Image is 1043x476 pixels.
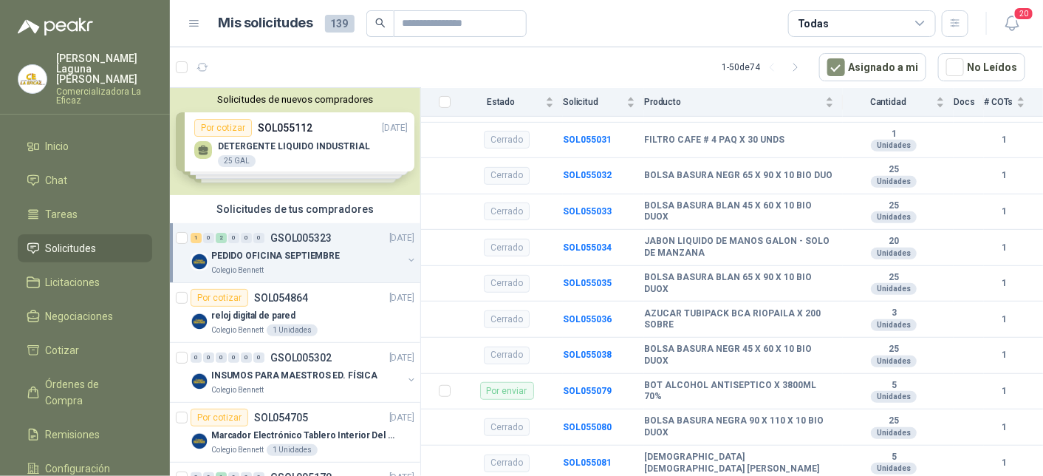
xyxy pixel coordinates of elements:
th: Producto [644,88,843,117]
a: 1 0 2 0 0 0 GSOL005323[DATE] Company LogoPEDIDO OFICINA SEPTIEMBREColegio Bennett [191,229,417,276]
div: 2 [216,233,227,243]
th: Cantidad [843,88,954,117]
a: Cotizar [18,336,152,364]
a: 0 0 0 0 0 0 GSOL005302[DATE] Company LogoINSUMOS PARA MAESTROS ED. FÍSICAColegio Bennett [191,349,417,396]
b: SOL055031 [563,135,612,145]
a: Tareas [18,200,152,228]
a: SOL055080 [563,422,612,432]
div: Cerrado [484,347,530,364]
span: Remisiones [46,426,100,443]
a: SOL055035 [563,278,612,288]
a: Por cotizarSOL054864[DATE] Company Logoreloj digital de paredColegio Bennett1 Unidades [170,283,420,343]
div: 0 [253,233,264,243]
b: 25 [843,344,945,356]
img: Company Logo [191,373,208,390]
p: SOL054705 [254,412,308,423]
div: 1 Unidades [267,444,318,456]
div: Cerrado [484,310,530,328]
b: 3 [843,307,945,319]
a: SOL055081 [563,458,612,468]
b: 25 [843,200,945,212]
span: Chat [46,172,68,188]
p: reloj digital de pared [211,309,295,323]
b: 5 [843,452,945,463]
b: BOLSA BASURA BLAN 65 X 90 X 10 BIO DUOX [644,272,834,295]
a: Inicio [18,132,152,160]
span: Negociaciones [46,308,114,324]
b: SOL055038 [563,350,612,360]
div: Por cotizar [191,409,248,426]
div: 0 [191,353,202,363]
span: Licitaciones [46,274,100,290]
span: Solicitudes [46,240,97,256]
th: Estado [459,88,563,117]
div: Todas [798,16,829,32]
b: [DEMOGRAPHIC_DATA] [DEMOGRAPHIC_DATA] [PERSON_NAME] [644,452,834,475]
b: 1 [984,456,1025,470]
b: AZUCAR TUBIPACK BCA RIOPAILA X 200 SOBRE [644,308,834,331]
div: Cerrado [484,167,530,185]
div: 1 - 50 de 74 [722,55,807,79]
a: SOL055079 [563,386,612,396]
p: GSOL005302 [270,353,332,363]
p: INSUMOS PARA MAESTROS ED. FÍSICA [211,369,377,383]
p: Colegio Bennett [211,265,264,276]
h1: Mis solicitudes [219,13,313,34]
p: [DATE] [389,411,414,425]
div: Unidades [871,248,917,259]
div: Unidades [871,391,917,403]
b: 25 [843,164,945,176]
span: # COTs [984,97,1013,107]
img: Company Logo [18,65,47,93]
span: Órdenes de Compra [46,376,138,409]
span: Cantidad [843,97,933,107]
img: Company Logo [191,432,208,450]
img: Company Logo [191,313,208,330]
div: Unidades [871,427,917,439]
p: Comercializadora La Eficaz [56,87,152,105]
b: 1 [984,313,1025,327]
b: SOL055036 [563,314,612,324]
div: Cerrado [484,455,530,472]
b: 1 [984,421,1025,435]
p: [DATE] [389,351,414,365]
a: Licitaciones [18,268,152,296]
div: Cerrado [484,418,530,436]
div: 0 [228,233,239,243]
a: SOL055034 [563,242,612,253]
div: 0 [253,353,264,363]
p: [DATE] [389,291,414,305]
b: 25 [843,415,945,427]
span: 20 [1013,7,1034,21]
a: SOL055032 [563,170,612,180]
p: PEDIDO OFICINA SEPTIEMBRE [211,249,340,263]
div: Cerrado [484,131,530,149]
div: Solicitudes de tus compradores [170,195,420,223]
a: SOL055033 [563,206,612,217]
b: JABON LIQUIDO DE MANOS GALON - SOLO DE MANZANA [644,236,834,259]
div: 1 Unidades [267,324,318,336]
b: 25 [843,272,945,284]
a: Remisiones [18,421,152,449]
div: Unidades [871,283,917,295]
b: 5 [843,380,945,392]
span: Tareas [46,206,78,222]
button: Asignado a mi [819,53,926,81]
b: 1 [984,348,1025,362]
b: 1 [984,241,1025,255]
div: 0 [216,353,227,363]
a: Por cotizarSOL054705[DATE] Company LogoMarcador Electrónico Tablero Interior Del Día Del Juego Pa... [170,403,420,463]
div: Unidades [871,319,917,331]
b: 1 [984,133,1025,147]
div: 0 [228,353,239,363]
p: GSOL005323 [270,233,332,243]
p: [PERSON_NAME] Laguna [PERSON_NAME] [56,53,152,84]
b: FILTRO CAFE # 4 PAQ X 30 UNDS [644,135,784,146]
div: Por enviar [480,382,534,400]
th: Solicitud [563,88,644,117]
